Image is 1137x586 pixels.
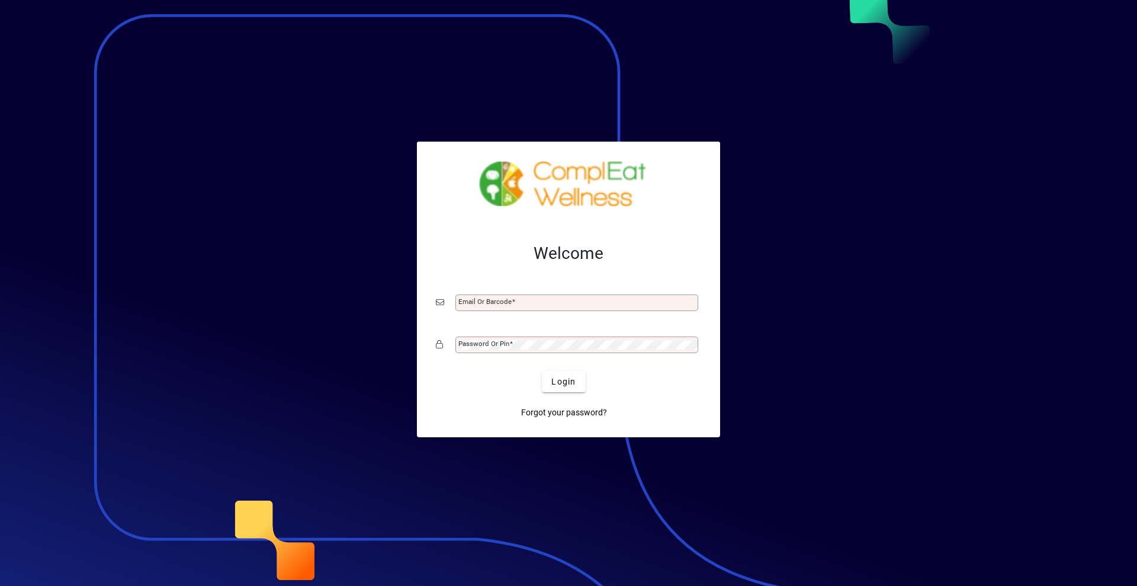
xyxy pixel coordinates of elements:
[458,297,512,306] mat-label: Email or Barcode
[516,402,612,423] a: Forgot your password?
[521,406,607,419] span: Forgot your password?
[458,340,509,348] mat-label: Password or Pin
[436,244,701,264] h2: Welcome
[551,376,576,388] span: Login
[542,371,585,392] button: Login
